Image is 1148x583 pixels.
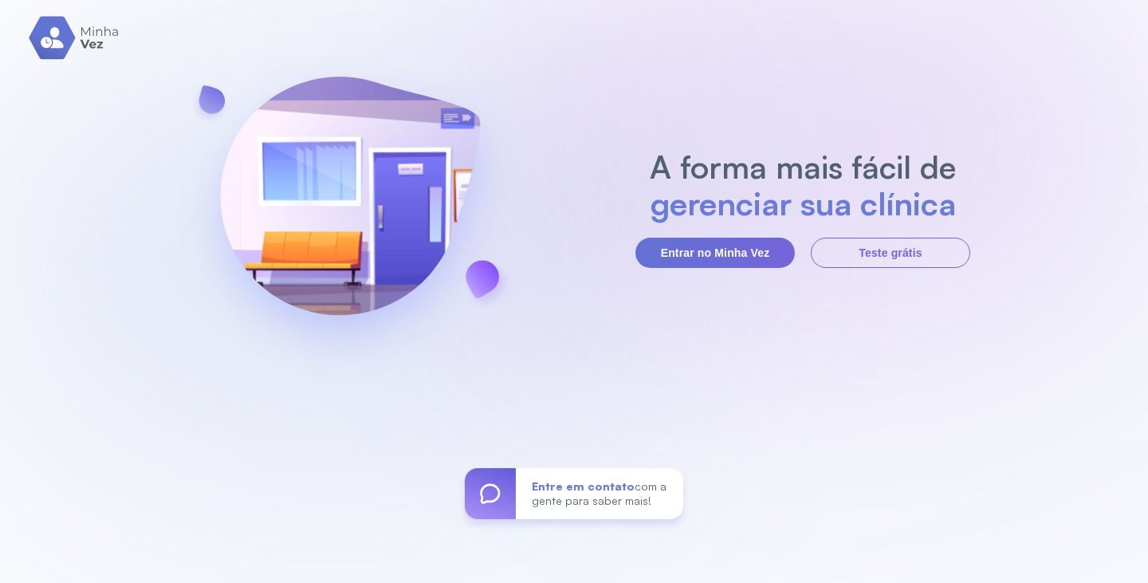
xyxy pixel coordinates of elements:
[811,238,970,268] button: Teste grátis
[178,34,522,381] img: banner-login.svg
[516,468,683,519] div: com a gente para saber mais!
[642,148,965,185] h2: A forma mais fácil de
[29,16,120,60] img: logo.svg
[635,238,795,268] button: Entrar no Minha Vez
[532,479,635,493] span: Entre em contato
[642,185,965,222] h2: gerenciar sua clínica
[465,468,683,519] a: Entre em contatocom a gente para saber mais!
